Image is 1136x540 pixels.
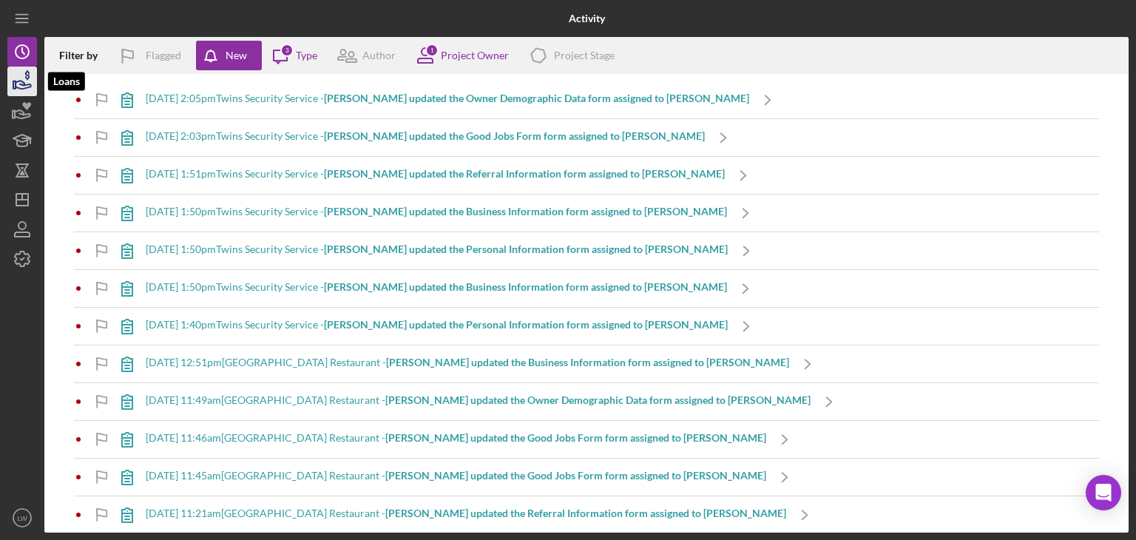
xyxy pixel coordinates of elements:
a: [DATE] 11:21am[GEOGRAPHIC_DATA] Restaurant -[PERSON_NAME] updated the Referral Information form a... [109,496,823,533]
div: Type [296,50,317,61]
a: [DATE] 2:03pmTwins Security Service -[PERSON_NAME] updated the Good Jobs Form form assigned to [P... [109,119,742,156]
div: Filter by [59,50,109,61]
b: [PERSON_NAME] updated the Owner Demographic Data form assigned to [PERSON_NAME] [385,394,811,406]
b: [PERSON_NAME] updated the Business Information form assigned to [PERSON_NAME] [324,205,727,217]
b: [PERSON_NAME] updated the Good Jobs Form form assigned to [PERSON_NAME] [324,129,705,142]
b: [PERSON_NAME] updated the Personal Information form assigned to [PERSON_NAME] [324,243,728,255]
b: [PERSON_NAME] updated the Good Jobs Form form assigned to [PERSON_NAME] [385,431,766,444]
text: LW [17,514,28,522]
div: [DATE] 12:51pm [GEOGRAPHIC_DATA] Restaurant - [146,357,789,368]
a: [DATE] 1:50pmTwins Security Service -[PERSON_NAME] updated the Personal Information form assigned... [109,232,765,269]
button: New [196,41,262,70]
div: [DATE] 1:51pm Twins Security Service - [146,168,725,180]
div: 3 [280,44,294,57]
b: [PERSON_NAME] updated the Business Information form assigned to [PERSON_NAME] [386,356,789,368]
b: [PERSON_NAME] updated the Business Information form assigned to [PERSON_NAME] [324,280,727,293]
div: Flagged [146,41,181,70]
a: [DATE] 1:51pmTwins Security Service -[PERSON_NAME] updated the Referral Information form assigned... [109,157,762,194]
div: Project Owner [441,50,509,61]
div: [DATE] 1:40pm Twins Security Service - [146,319,728,331]
b: [PERSON_NAME] updated the Referral Information form assigned to [PERSON_NAME] [324,167,725,180]
b: [PERSON_NAME] updated the Good Jobs Form form assigned to [PERSON_NAME] [385,469,766,482]
a: [DATE] 12:51pm[GEOGRAPHIC_DATA] Restaurant -[PERSON_NAME] updated the Business Information form a... [109,345,826,382]
div: New [226,41,247,70]
b: [PERSON_NAME] updated the Referral Information form assigned to [PERSON_NAME] [385,507,786,519]
a: [DATE] 1:40pmTwins Security Service -[PERSON_NAME] updated the Personal Information form assigned... [109,308,765,345]
div: [DATE] 1:50pm Twins Security Service - [146,206,727,217]
a: [DATE] 1:50pmTwins Security Service -[PERSON_NAME] updated the Business Information form assigned... [109,270,764,307]
div: Open Intercom Messenger [1086,475,1121,510]
b: [PERSON_NAME] updated the Personal Information form assigned to [PERSON_NAME] [324,318,728,331]
a: [DATE] 11:45am[GEOGRAPHIC_DATA] Restaurant -[PERSON_NAME] updated the Good Jobs Form form assigne... [109,459,803,496]
div: [DATE] 11:21am [GEOGRAPHIC_DATA] Restaurant - [146,507,786,519]
button: LW [7,503,37,533]
div: [DATE] 2:05pm Twins Security Service - [146,92,749,104]
div: [DATE] 11:49am [GEOGRAPHIC_DATA] Restaurant - [146,394,811,406]
a: [DATE] 11:49am[GEOGRAPHIC_DATA] Restaurant -[PERSON_NAME] updated the Owner Demographic Data form... [109,383,848,420]
b: [PERSON_NAME] updated the Owner Demographic Data form assigned to [PERSON_NAME] [324,92,749,104]
div: [DATE] 1:50pm Twins Security Service - [146,243,728,255]
div: 1 [425,44,439,57]
a: [DATE] 1:50pmTwins Security Service -[PERSON_NAME] updated the Business Information form assigned... [109,195,764,232]
div: [DATE] 1:50pm Twins Security Service - [146,281,727,293]
a: [DATE] 11:46am[GEOGRAPHIC_DATA] Restaurant -[PERSON_NAME] updated the Good Jobs Form form assigne... [109,421,803,458]
div: [DATE] 11:46am [GEOGRAPHIC_DATA] Restaurant - [146,432,766,444]
div: [DATE] 2:03pm Twins Security Service - [146,130,705,142]
div: Author [362,50,396,61]
div: [DATE] 11:45am [GEOGRAPHIC_DATA] Restaurant - [146,470,766,482]
button: Flagged [109,41,196,70]
a: [DATE] 2:05pmTwins Security Service -[PERSON_NAME] updated the Owner Demographic Data form assign... [109,81,786,118]
b: Activity [569,13,605,24]
div: Project Stage [554,50,615,61]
